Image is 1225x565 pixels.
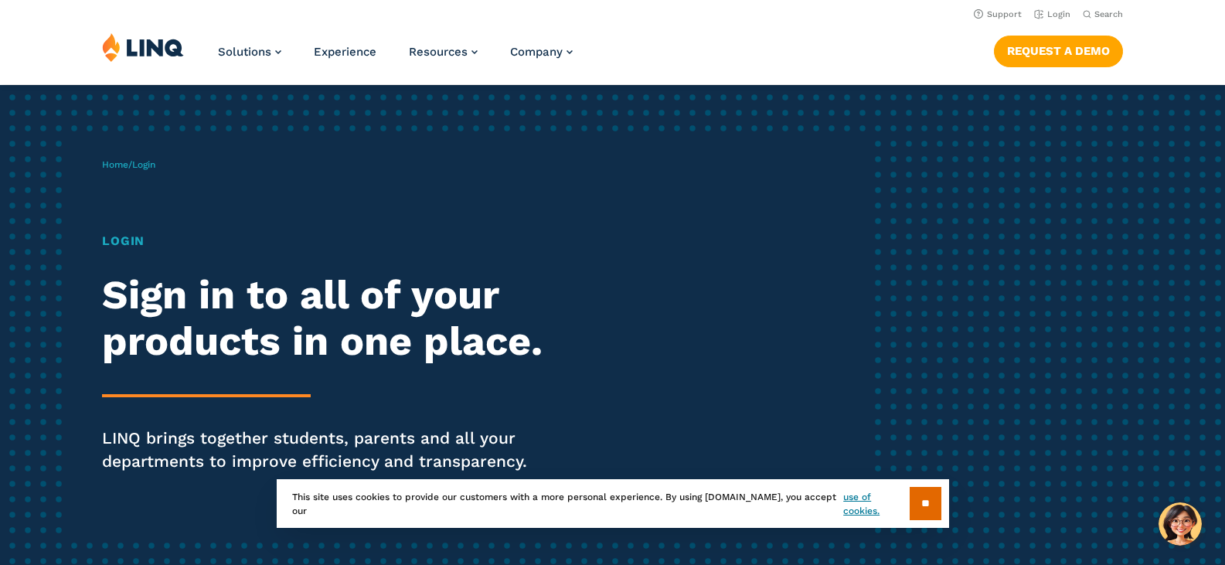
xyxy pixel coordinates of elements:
span: Resources [409,45,468,59]
a: use of cookies. [843,490,909,518]
img: LINQ | K‑12 Software [102,32,184,62]
h2: Sign in to all of your products in one place. [102,272,574,365]
a: Experience [314,45,376,59]
nav: Button Navigation [994,32,1123,66]
button: Open Search Bar [1083,9,1123,20]
nav: Primary Navigation [218,32,573,83]
a: Solutions [218,45,281,59]
a: Company [510,45,573,59]
a: Support [974,9,1022,19]
a: Home [102,159,128,170]
span: / [102,159,155,170]
button: Hello, have a question? Let’s chat. [1159,502,1202,546]
span: Solutions [218,45,271,59]
span: Search [1094,9,1123,19]
span: Company [510,45,563,59]
a: Request a Demo [994,36,1123,66]
span: Login [132,159,155,170]
div: This site uses cookies to provide our customers with a more personal experience. By using [DOMAIN... [277,479,949,528]
a: Login [1034,9,1070,19]
a: Resources [409,45,478,59]
h1: Login [102,232,574,250]
p: LINQ brings together students, parents and all your departments to improve efficiency and transpa... [102,427,574,473]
